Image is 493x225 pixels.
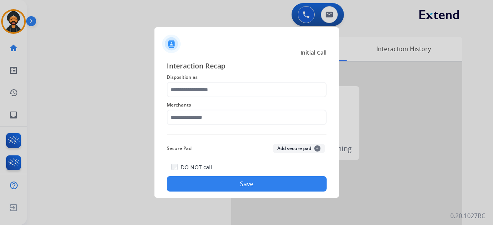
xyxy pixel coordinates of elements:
[162,35,181,53] img: contactIcon
[167,144,191,153] span: Secure Pad
[167,100,327,110] span: Merchants
[167,73,327,82] span: Disposition as
[181,163,212,171] label: DO NOT call
[167,60,327,73] span: Interaction Recap
[167,134,327,135] img: contact-recap-line.svg
[167,176,327,192] button: Save
[300,49,327,57] span: Initial Call
[273,144,325,153] button: Add secure pad+
[450,211,485,220] p: 0.20.1027RC
[314,145,320,152] span: +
